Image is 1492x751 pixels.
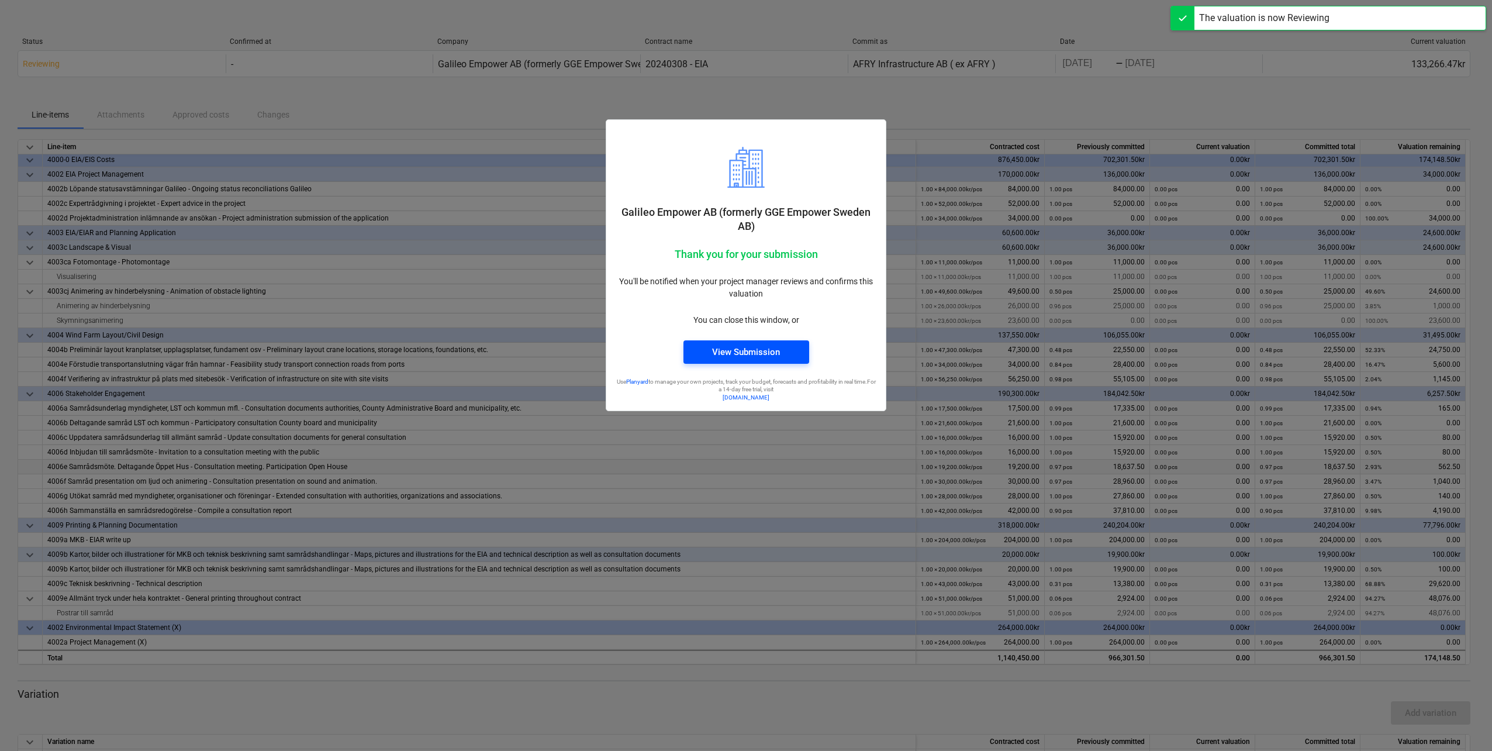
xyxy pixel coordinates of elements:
p: Thank you for your submission [616,247,876,261]
a: Planyard [626,378,648,385]
div: The valuation is now Reviewing [1199,11,1329,25]
p: You'll be notified when your project manager reviews and confirms this valuation [616,275,876,300]
a: [DOMAIN_NAME] [723,394,769,401]
div: View Submission [712,345,780,360]
button: View Submission [683,340,809,364]
p: You can close this window, or [616,314,876,326]
p: Use to manage your own projects, track your budget, forecasts and profitability in real time. For... [616,378,876,394]
p: Galileo Empower AB (formerly GGE Empower Sweden AB) [616,205,876,233]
